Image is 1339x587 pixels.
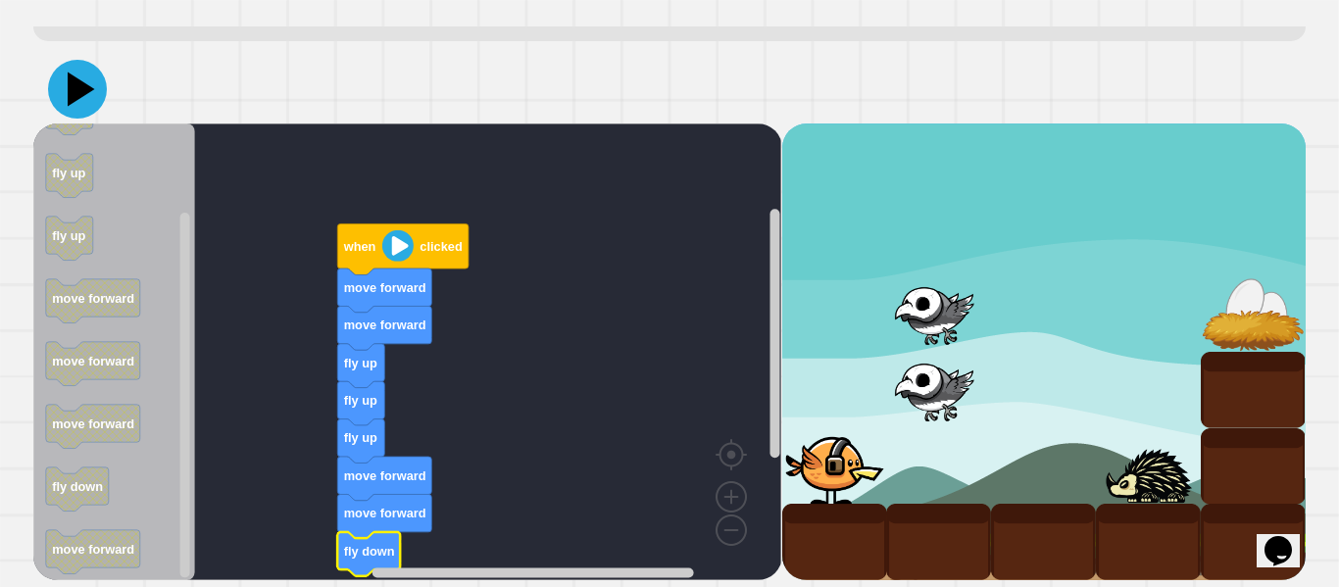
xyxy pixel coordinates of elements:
text: clicked [420,239,462,254]
text: fly down [52,479,103,494]
div: Blockly Workspace [33,123,781,580]
text: move forward [52,291,134,306]
text: fly up [344,393,377,408]
text: fly down [344,544,395,559]
text: fly up [344,356,377,370]
text: move forward [52,416,134,431]
text: when [343,239,376,254]
iframe: chat widget [1257,509,1319,567]
text: move forward [52,542,134,557]
text: move forward [344,280,426,295]
text: fly up [52,166,85,180]
text: move forward [344,468,426,483]
text: move forward [344,318,426,332]
text: move forward [344,506,426,520]
text: fly up [52,228,85,243]
text: move forward [52,354,134,368]
text: fly up [344,430,377,445]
